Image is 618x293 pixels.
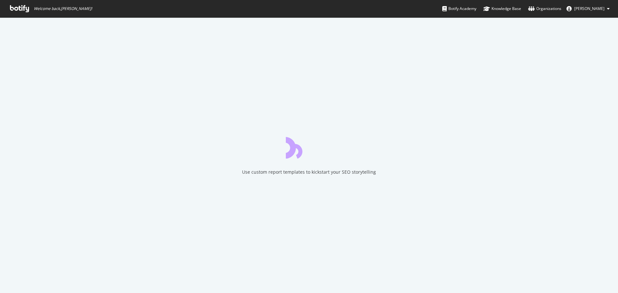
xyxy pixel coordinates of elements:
[286,135,332,159] div: animation
[242,169,376,175] div: Use custom report templates to kickstart your SEO storytelling
[574,6,604,11] span: Thomas Ashworth
[528,5,561,12] div: Organizations
[561,4,615,14] button: [PERSON_NAME]
[442,5,476,12] div: Botify Academy
[483,5,521,12] div: Knowledge Base
[34,6,92,11] span: Welcome back, [PERSON_NAME] !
